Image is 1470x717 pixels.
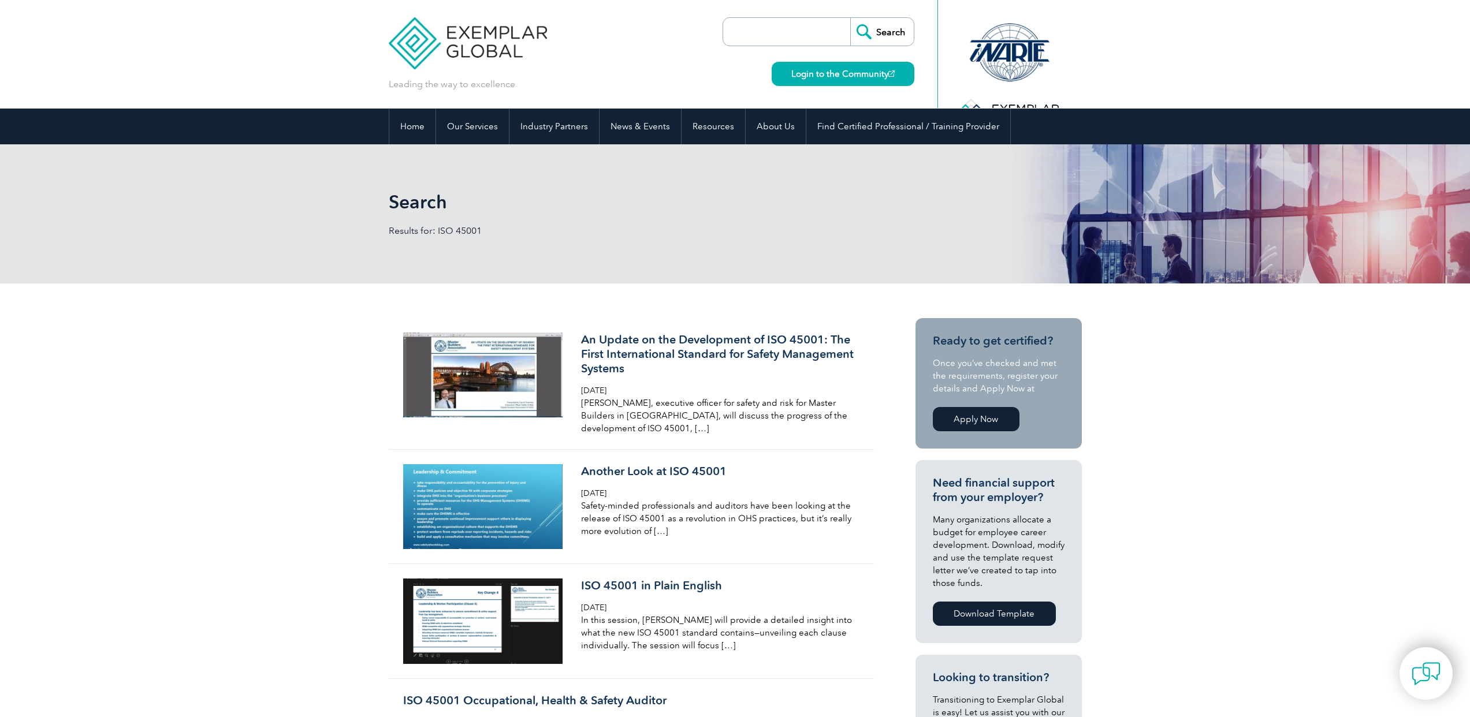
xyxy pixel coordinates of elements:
img: 687455712-900x480-1-300x160.jpg [403,333,563,417]
a: Download Template [933,602,1056,626]
img: another-look-at-iso-45001-900x480-1-300x160.png [403,464,563,549]
a: Find Certified Professional / Training Provider [806,109,1010,144]
p: Results for: ISO 45001 [389,225,735,237]
h3: Ready to get certified? [933,334,1065,348]
a: Our Services [436,109,509,144]
h3: ISO 45001 Occupational, Health & Safety Auditor [403,693,677,708]
p: Leading the way to excellence [389,78,515,91]
p: In this session, [PERSON_NAME] will provide a detailed insight into what the new ISO 45001 standa... [581,614,855,652]
a: Another Look at ISO 45001 [DATE] Safety-minded professionals and auditors have been looking at th... [389,450,874,564]
input: Search [850,18,914,46]
p: Many organizations allocate a budget for employee career development. Download, modify and use th... [933,513,1065,589]
h3: Need financial support from your employer? [933,476,1065,505]
span: [DATE] [581,488,606,498]
p: [PERSON_NAME], executive officer for safety and risk for Master Builders in [GEOGRAPHIC_DATA], wi... [581,397,855,435]
a: Industry Partners [509,109,599,144]
a: Resources [682,109,745,144]
h3: Looking to transition? [933,670,1065,685]
img: open_square.png [888,70,895,77]
p: Once you’ve checked and met the requirements, register your details and Apply Now at [933,357,1065,395]
a: Apply Now [933,407,1019,431]
img: iso-45001-in-plain-english-900x480-1-300x160.png [403,578,563,663]
a: Login to the Community [772,62,914,86]
h3: ISO 45001 in Plain English [581,578,855,593]
a: About Us [746,109,806,144]
span: [DATE] [581,603,606,613]
a: ISO 45001 in Plain English [DATE] In this session, [PERSON_NAME] will provide a detailed insight ... [389,564,874,678]
h3: An Update on the Development of ISO 45001: The First International Standard for Safety Management... [581,333,855,376]
img: contact-chat.png [1412,659,1441,688]
a: Home [389,109,436,144]
p: Safety-minded professionals and auditors have been looking at the release of ISO 45001 as a revol... [581,499,855,537]
h1: Search [389,191,832,213]
a: News & Events [600,109,681,144]
h3: Another Look at ISO 45001 [581,464,855,479]
span: [DATE] [581,386,606,395]
a: An Update on the Development of ISO 45001: The First International Standard for Safety Management... [389,318,874,450]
